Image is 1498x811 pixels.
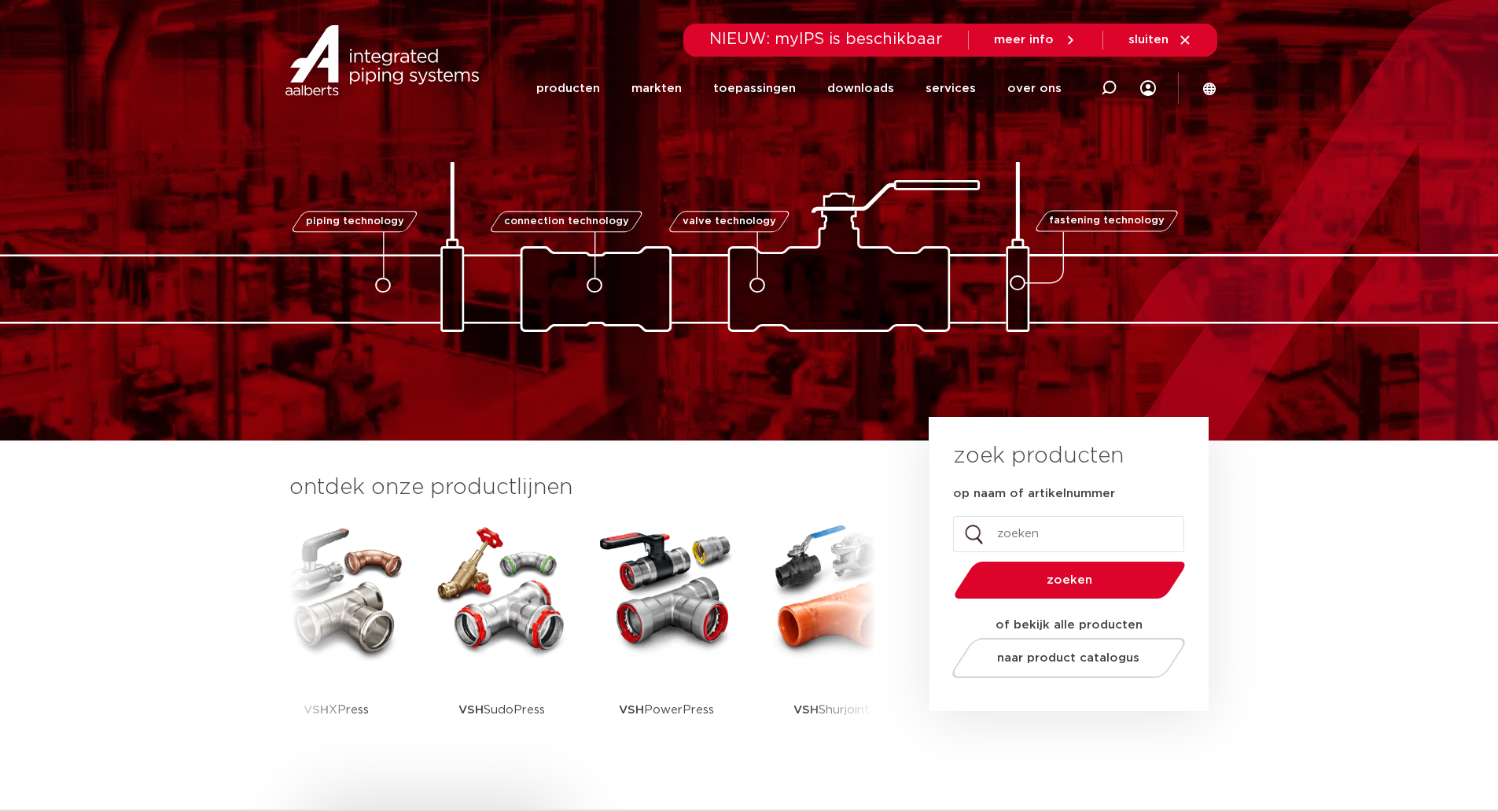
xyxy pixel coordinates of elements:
[1128,34,1169,46] span: sluiten
[1007,58,1062,119] a: over ons
[1049,216,1165,227] span: fastening technology
[306,216,404,227] span: piping technology
[431,519,572,759] a: VSHSudoPress
[926,58,976,119] a: services
[304,661,369,759] p: XPress
[994,34,1054,46] span: meer info
[995,574,1145,586] span: zoeken
[536,58,1062,119] nav: Menu
[827,58,894,119] a: downloads
[997,652,1139,664] span: naar product catalogus
[458,661,545,759] p: SudoPress
[536,58,600,119] a: producten
[793,661,870,759] p: Shurjoint
[953,441,1124,472] h3: zoek producten
[996,619,1143,631] strong: of bekijk alle producten
[596,519,738,759] a: VSHPowerPress
[713,58,796,119] a: toepassingen
[619,704,644,716] strong: VSH
[683,216,776,227] span: valve technology
[994,33,1077,47] a: meer info
[631,58,682,119] a: markten
[761,519,903,759] a: VSHShurjoint
[948,638,1189,678] a: naar product catalogus
[503,216,628,227] span: connection technology
[619,661,714,759] p: PowerPress
[953,486,1115,502] label: op naam of artikelnummer
[458,704,484,716] strong: VSH
[1128,33,1192,47] a: sluiten
[304,704,329,716] strong: VSH
[793,704,819,716] strong: VSH
[709,31,943,47] span: NIEUW: myIPS is beschikbaar
[266,519,407,759] a: VSHXPress
[948,560,1191,600] button: zoeken
[953,516,1184,552] input: zoeken
[289,472,876,503] h3: ontdek onze productlijnen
